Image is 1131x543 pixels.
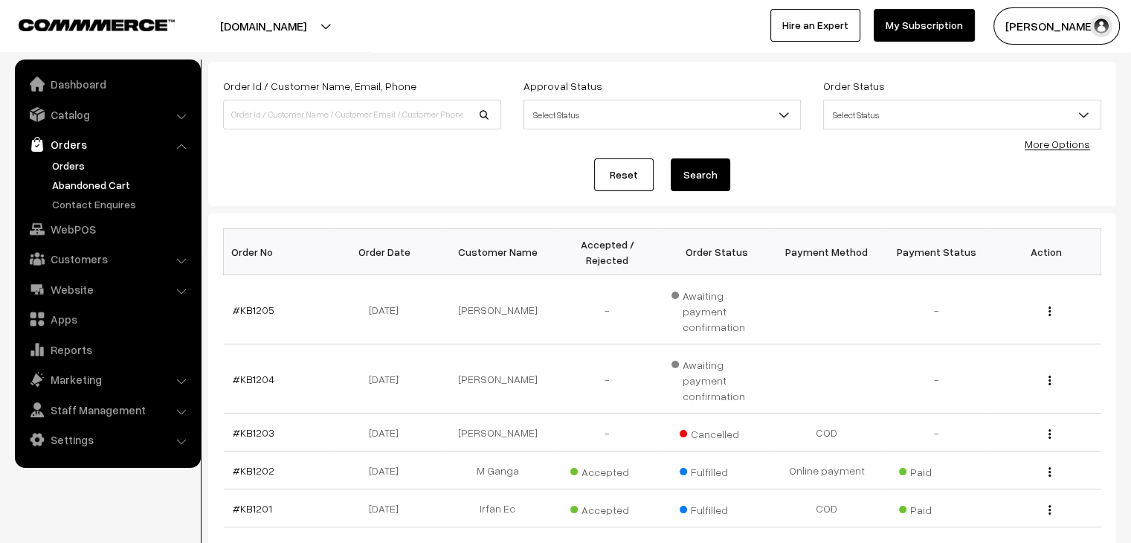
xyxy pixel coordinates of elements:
div: Domain: [DOMAIN_NAME] [39,39,164,51]
span: Select Status [523,100,802,129]
span: Select Status [824,102,1101,128]
img: Menu [1048,306,1051,316]
a: #KB1205 [233,303,274,316]
a: My Subscription [874,9,975,42]
a: Abandoned Cart [48,177,196,193]
a: Hire an Expert [770,9,860,42]
label: Order Id / Customer Name, Email, Phone [223,78,416,94]
td: - [882,344,992,414]
a: Dashboard [19,71,196,97]
span: Accepted [570,460,645,480]
td: - [552,275,663,344]
span: Cancelled [680,422,754,442]
span: Accepted [570,498,645,518]
td: - [882,414,992,452]
img: tab_domain_overview_orange.svg [40,86,52,98]
a: Orders [48,158,196,173]
th: Order No [224,229,334,275]
td: [DATE] [333,414,443,452]
a: COMMMERCE [19,15,149,33]
td: M Ganga [443,452,553,489]
div: v 4.0.25 [42,24,73,36]
td: - [552,344,663,414]
a: WebPOS [19,216,196,242]
div: Domain Overview [57,88,133,97]
td: [PERSON_NAME] [443,414,553,452]
a: Staff Management [19,396,196,423]
td: [PERSON_NAME] [443,344,553,414]
img: Menu [1048,467,1051,477]
td: [DATE] [333,275,443,344]
span: Select Status [524,102,801,128]
th: Payment Method [772,229,882,275]
td: [DATE] [333,489,443,527]
img: tab_keywords_by_traffic_grey.svg [148,86,160,98]
th: Accepted / Rejected [552,229,663,275]
button: [DOMAIN_NAME] [168,7,358,45]
a: #KB1202 [233,464,274,477]
th: Customer Name [443,229,553,275]
img: Menu [1048,505,1051,515]
th: Payment Status [882,229,992,275]
td: COD [772,489,882,527]
a: Marketing [19,366,196,393]
input: Order Id / Customer Name / Customer Email / Customer Phone [223,100,501,129]
button: [PERSON_NAME]… [993,7,1120,45]
th: Action [991,229,1101,275]
span: Paid [899,460,973,480]
a: Settings [19,426,196,453]
a: Catalog [19,101,196,128]
img: logo_orange.svg [24,24,36,36]
td: COD [772,414,882,452]
span: Paid [899,498,973,518]
td: - [552,414,663,452]
a: Reset [594,158,654,191]
td: [DATE] [333,452,443,489]
td: - [882,275,992,344]
span: Fulfilled [680,498,754,518]
a: Contact Enquires [48,196,196,212]
td: Irfan Ec [443,489,553,527]
td: [PERSON_NAME] [443,275,553,344]
a: Website [19,276,196,303]
span: Select Status [823,100,1101,129]
td: [DATE] [333,344,443,414]
span: Awaiting payment confirmation [671,353,764,404]
th: Order Status [663,229,773,275]
a: Apps [19,306,196,332]
td: Online payment [772,452,882,489]
a: Orders [19,131,196,158]
label: Approval Status [523,78,602,94]
a: Reports [19,336,196,363]
img: COMMMERCE [19,19,175,30]
img: user [1090,15,1112,37]
a: Customers [19,245,196,272]
img: website_grey.svg [24,39,36,51]
a: More Options [1025,138,1090,150]
label: Order Status [823,78,885,94]
div: Keywords by Traffic [164,88,251,97]
img: Menu [1048,429,1051,439]
a: #KB1204 [233,373,274,385]
span: Fulfilled [680,460,754,480]
button: Search [671,158,730,191]
span: Awaiting payment confirmation [671,284,764,335]
a: #KB1203 [233,426,274,439]
a: #KB1201 [233,502,272,515]
img: Menu [1048,376,1051,385]
th: Order Date [333,229,443,275]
